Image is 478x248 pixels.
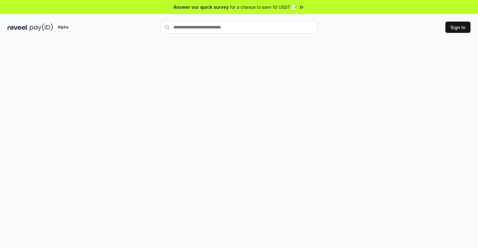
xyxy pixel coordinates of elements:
[230,4,297,10] span: for a chance to earn 10 USDT 📝
[54,23,72,31] div: Alpha
[30,23,53,31] img: pay_id
[8,23,29,31] img: reveel_dark
[445,22,470,33] button: Sign In
[174,4,229,10] span: Answer our quick survey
